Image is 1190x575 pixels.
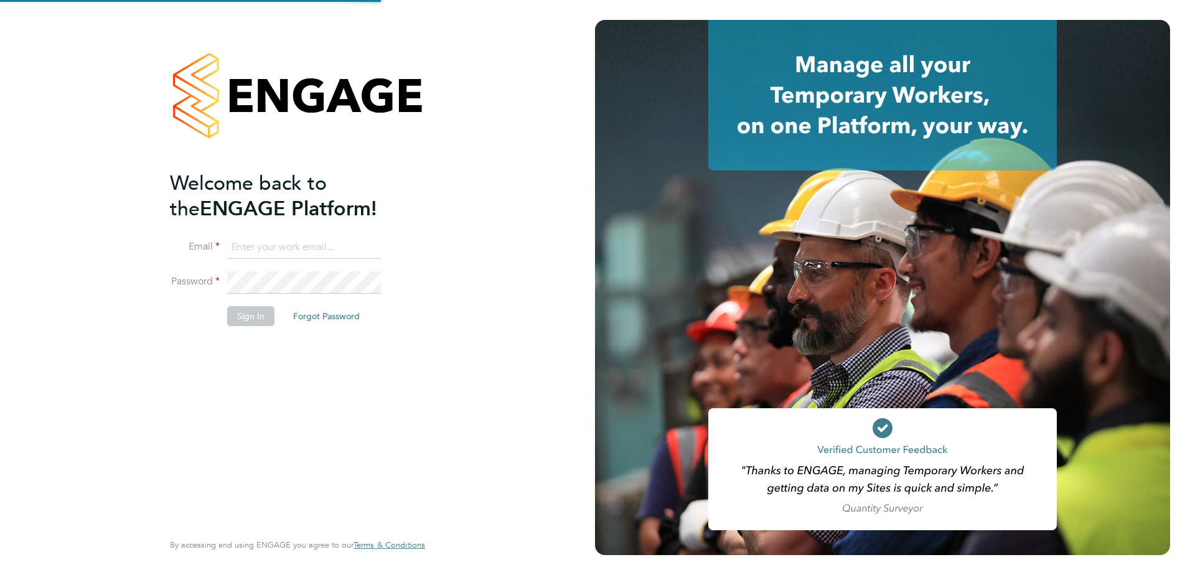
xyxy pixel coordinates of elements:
[170,240,220,253] label: Email
[170,275,220,288] label: Password
[170,171,327,221] span: Welcome back to the
[283,306,370,326] button: Forgot Password
[170,171,413,222] h2: ENGAGE Platform!
[354,540,425,550] a: Terms & Conditions
[170,540,425,550] span: By accessing and using ENGAGE you agree to our
[227,236,381,259] input: Enter your work email...
[227,306,274,326] button: Sign In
